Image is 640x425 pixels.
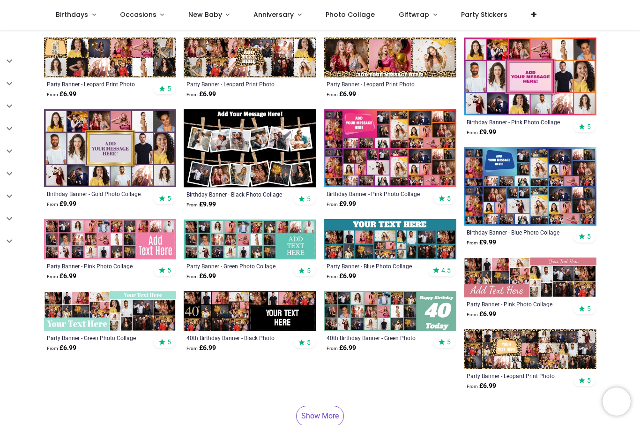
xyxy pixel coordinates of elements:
img: Personalised Birthday Backdrop Banner - Black Photo Collage - 12 Photo Upload [184,109,316,188]
img: Personalised Party Banner - Green Photo Collage - Custom Text & 19 Photo Upload [44,291,177,331]
a: Party Banner - Green Photo Collage [186,262,288,270]
span: From [327,202,338,207]
strong: £ 6.99 [186,272,216,281]
strong: £ 6.99 [327,90,356,99]
span: Giftwrap [399,10,429,19]
strong: £ 9.99 [186,200,216,209]
span: 5 [587,232,591,241]
span: From [47,274,58,279]
span: From [47,346,58,351]
strong: £ 9.99 [467,238,496,247]
img: Personalised Party Banner - Green Photo Collage - Custom Text & 24 Photo Upload [184,220,316,259]
span: 5 [587,122,591,131]
span: 5 [447,194,451,203]
span: 5 [587,376,591,385]
a: Birthday Banner - Gold Photo Collage [47,190,149,197]
span: Anniversary [253,10,294,19]
a: Birthday Banner - Pink Photo Collage [467,118,568,126]
span: From [327,274,338,279]
span: From [47,92,58,97]
img: Personalised Party Banner - Blue Photo Collage - Custom Text & 19 Photo Upload [324,219,456,259]
span: Party Stickers [461,10,507,19]
span: From [327,346,338,351]
iframe: Brevo live chat [603,387,631,416]
a: 40th Birthday Banner - Green Photo Collage [327,334,428,342]
a: 40th Birthday Banner - Black Photo Collage [186,334,288,342]
strong: £ 6.99 [186,90,216,99]
img: Personalised Party Banner - Leopard Print Photo Collage - Custom Text & 30 Photo Upload [464,329,596,369]
strong: £ 6.99 [186,343,216,353]
span: Photo Collage [326,10,375,19]
span: Birthdays [56,10,88,19]
span: 5 [167,266,171,274]
span: From [47,202,58,207]
img: Personalised 40th Birthday Banner - Green Photo Collage - Custom Text & 21 Photo Upload [324,291,456,331]
strong: £ 6.99 [467,310,496,319]
a: Party Banner - Leopard Print Photo Collage [47,80,149,88]
span: 4.5 [441,266,451,274]
img: Personalised Birthday Backdrop Banner - Pink Photo Collage - 16 Photo Upload [464,38,596,115]
a: Party Banner - Pink Photo Collage [47,262,149,270]
img: Personalised Party Banner - Leopard Print Photo Collage - Custom Text & 12 Photo Upload [184,38,316,77]
span: From [186,202,198,207]
img: Personalised Birthday Backdrop Banner - Gold Photo Collage - 16 Photo Upload [44,109,177,187]
span: 5 [167,194,171,203]
span: 5 [587,304,591,313]
span: From [186,346,198,351]
a: Party Banner - Leopard Print Photo Collage [467,372,568,379]
span: 5 [447,338,451,346]
img: Personalised Birthday Backdrop Banner - Pink Photo Collage - Add Text & 48 Photo Upload [324,109,456,187]
img: Personalised Birthday Backdrop Banner - Blue Photo Collage - Add Text & 48 Photo Upload [464,147,596,225]
span: From [467,130,478,135]
span: 5 [307,195,311,203]
span: From [467,240,478,245]
a: Birthday Banner - Black Photo Collage [186,190,288,198]
span: 5 [307,266,311,275]
a: Birthday Banner - Pink Photo Collage [327,190,428,197]
a: Party Banner - Pink Photo Collage [467,300,568,308]
span: From [327,92,338,97]
strong: £ 6.99 [47,272,76,281]
span: 5 [307,338,311,347]
strong: £ 6.99 [327,272,356,281]
img: Personalised 40th Birthday Banner - Black Photo Collage - Custom Text & 17 Photo Upload [184,291,316,331]
strong: £ 6.99 [327,343,356,353]
strong: £ 6.99 [47,343,76,353]
span: From [467,312,478,317]
strong: £ 9.99 [327,199,356,209]
strong: £ 9.99 [467,128,496,137]
a: Party Banner - Green Photo Collage [47,334,149,342]
img: Personalised Party Banner - Leopard Print Photo Collage - 11 Photo Upload [44,38,177,77]
span: Occasions [120,10,156,19]
a: Party Banner - Blue Photo Collage [327,262,428,270]
span: From [467,384,478,389]
a: Party Banner - Leopard Print Photo Collage [186,80,288,88]
img: Personalised Party Banner - Pink Photo Collage - Custom Text & 19 Photo Upload [464,258,596,297]
span: From [186,274,198,279]
strong: £ 6.99 [467,381,496,391]
img: Personalised Party Banner - Pink Photo Collage - Custom Text & 24 Photo Upload [44,219,177,259]
span: New Baby [188,10,222,19]
strong: £ 6.99 [47,90,76,99]
img: Personalised Party Banner - Leopard Print Photo Collage - 3 Photo Upload [324,38,456,77]
span: From [186,92,198,97]
a: Birthday Banner - Blue Photo Collage [467,228,568,236]
strong: £ 9.99 [47,199,76,209]
span: 5 [167,338,171,346]
a: Party Banner - Leopard Print Photo Collage [327,80,428,88]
